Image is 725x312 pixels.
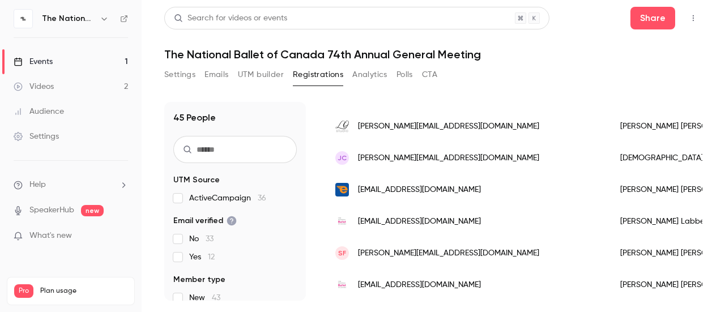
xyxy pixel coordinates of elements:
span: Member type [173,274,225,285]
span: [PERSON_NAME][EMAIL_ADDRESS][DOMAIN_NAME] [358,152,539,164]
span: What's new [29,230,72,242]
span: JC [338,153,347,163]
span: UTM Source [173,174,220,186]
div: Audience [14,106,64,117]
button: Share [630,7,675,29]
h1: The National Ballet of Canada 74th Annual General Meeting [164,48,702,61]
iframe: Noticeable Trigger [114,231,128,241]
span: new [81,205,104,216]
div: Search for videos or events [174,12,287,24]
a: SpeakerHub [29,204,74,216]
span: [EMAIL_ADDRESS][DOMAIN_NAME] [358,216,481,228]
span: Pro [14,284,33,298]
button: Analytics [352,66,387,84]
div: Videos [14,81,54,92]
span: 36 [258,194,266,202]
h1: 45 People [173,111,216,125]
img: The National Ballet of Canada [14,10,32,28]
img: eagle.ca [335,183,349,196]
span: 33 [206,235,214,243]
span: No [189,233,214,245]
span: [PERSON_NAME][EMAIL_ADDRESS][DOMAIN_NAME] [358,121,539,133]
button: Polls [396,66,413,84]
span: [EMAIL_ADDRESS][DOMAIN_NAME] [358,184,481,196]
span: Email verified [173,215,237,226]
button: Settings [164,66,195,84]
li: help-dropdown-opener [14,179,128,191]
div: Settings [14,131,59,142]
img: national.ballet.ca [335,278,349,292]
button: UTM builder [238,66,284,84]
div: Events [14,56,53,67]
span: 43 [212,294,220,302]
span: [PERSON_NAME][EMAIL_ADDRESS][DOMAIN_NAME] [358,247,539,259]
span: Plan usage [40,287,127,296]
span: ActiveCampaign [189,193,266,204]
h6: The National Ballet of Canada [42,13,95,24]
button: Registrations [293,66,343,84]
button: CTA [422,66,437,84]
button: Emails [204,66,228,84]
span: New [189,292,220,304]
span: [EMAIL_ADDRESS][DOMAIN_NAME] [358,279,481,291]
span: 12 [208,253,215,261]
img: national.ballet.ca [335,215,349,228]
span: SF [338,248,346,258]
span: Yes [189,251,215,263]
img: lindaoleary.com [335,120,349,133]
span: Help [29,179,46,191]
